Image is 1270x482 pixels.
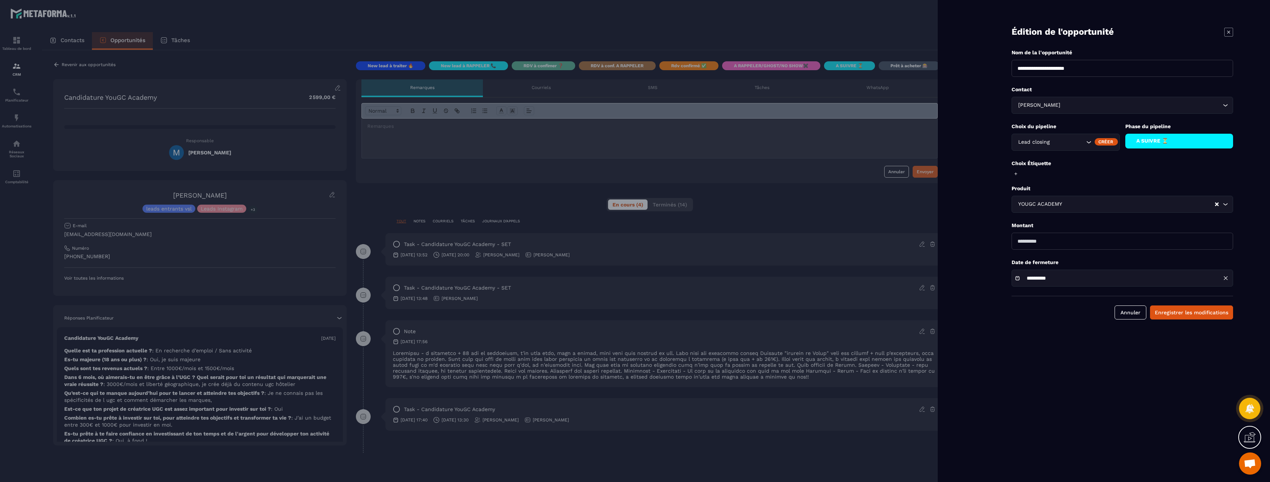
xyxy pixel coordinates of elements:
p: Phase du pipeline [1125,123,1233,130]
input: Search for option [1051,138,1084,146]
p: Édition de l'opportunité [1012,26,1114,38]
div: Search for option [1012,196,1233,213]
p: Date de fermeture [1012,259,1233,266]
input: Search for option [1064,200,1214,208]
button: Clear Selected [1215,202,1219,207]
button: Enregistrer les modifications [1150,305,1233,319]
p: Contact [1012,86,1233,93]
input: Search for option [1062,101,1221,109]
div: Search for option [1012,134,1120,151]
div: Créer [1095,138,1118,146]
p: Produit [1012,185,1233,192]
p: Montant [1012,222,1233,229]
p: Choix du pipeline [1012,123,1120,130]
span: Lead closing [1016,138,1051,146]
span: [PERSON_NAME] [1016,101,1062,109]
button: Annuler [1115,305,1146,319]
span: YOUGC ACADEMY [1016,200,1064,208]
p: Choix Étiquette [1012,160,1233,167]
div: Search for option [1012,97,1233,114]
a: Ouvrir le chat [1239,452,1261,475]
p: Nom de la l'opportunité [1012,49,1233,56]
